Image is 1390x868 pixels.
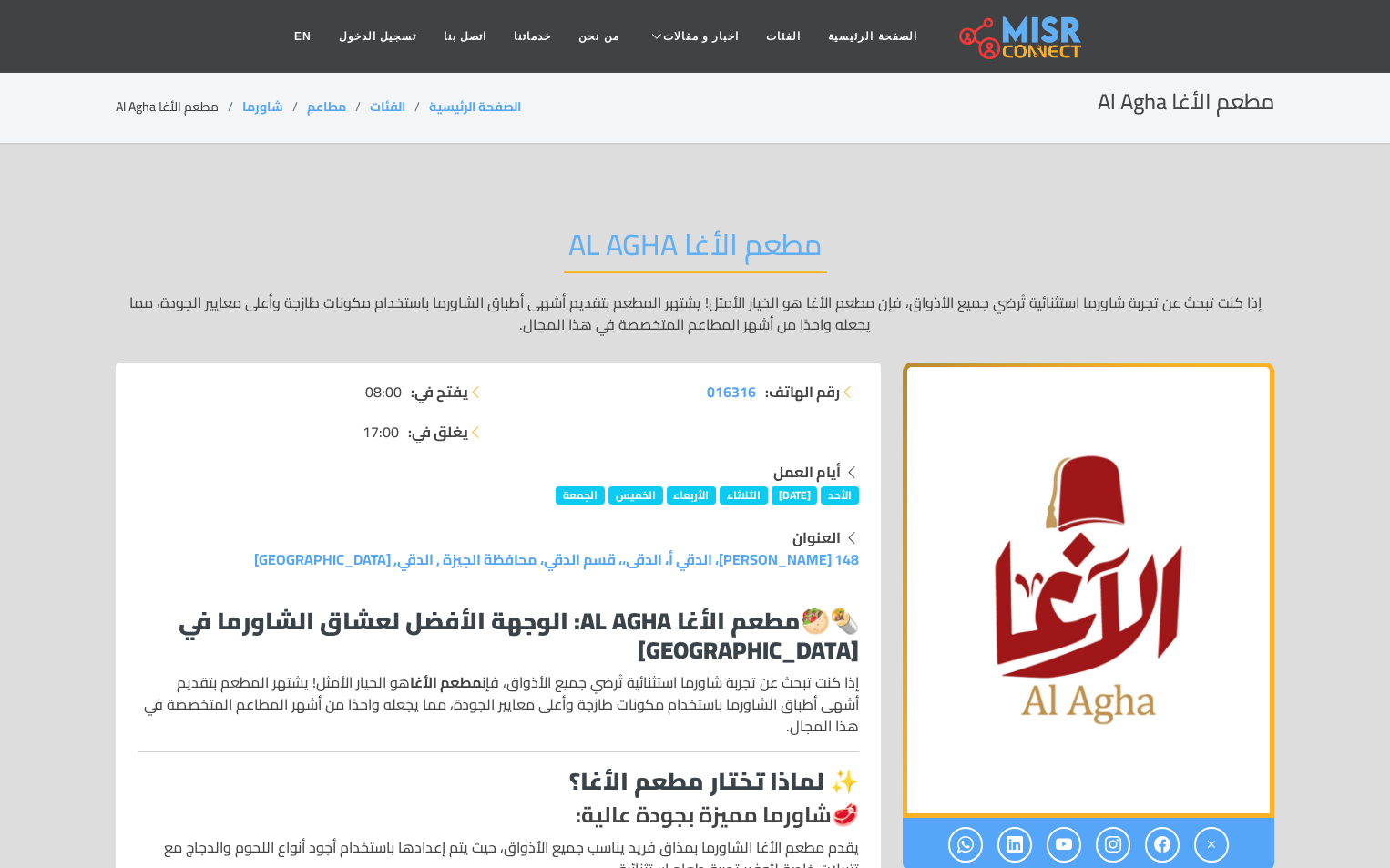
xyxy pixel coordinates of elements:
[179,598,859,671] strong: مطعم الأغا Al Agha: الوجهة الأفضل لعشاق الشاورما في [GEOGRAPHIC_DATA]
[363,421,399,443] span: 17:00
[408,421,468,443] strong: يغلق في:
[1098,89,1274,116] h2: مطعم الأغا Al Agha
[370,95,405,118] a: الفئات
[411,381,468,403] strong: يفتح في:
[325,19,430,54] a: تسجيل الدخول
[254,546,859,573] a: 148 [PERSON_NAME]، الدقي أ، الدقى،، قسم الدقي، محافظة الجيزة , الدقي, [GEOGRAPHIC_DATA]
[429,95,521,118] a: الصفحة الرئيسية
[281,19,325,54] a: EN
[959,14,1081,59] img: main.misr_connect
[138,802,859,829] h4: 🥩
[765,381,840,403] strong: رقم الهاتف:
[663,28,740,45] span: اخبار و مقالات
[773,458,841,485] strong: أيام العمل
[138,671,859,737] p: إذا كنت تبحث عن تجربة شاورما استثنائية تُرضي جميع الأذواق، فإن هو الخيار الأمثل! يشتهر المطعم بتق...
[242,95,283,118] a: شاورما
[752,19,814,54] a: الفئات
[116,97,242,117] li: مطعم الأغا Al Agha
[500,19,565,54] a: خدماتنا
[116,291,1274,335] p: إذا كنت تبحث عن تجربة شاورما استثنائية تُرضي جميع الأذواق، فإن مطعم الأغا هو الخيار الأمثل! يشتهر...
[720,486,768,505] span: الثلاثاء
[564,227,827,273] h2: مطعم الأغا Al Agha
[707,378,756,405] span: 016316
[707,381,756,403] a: 016316
[821,486,859,505] span: الأحد
[814,19,930,54] a: الصفحة الرئيسية
[565,19,632,54] a: من نحن
[667,486,717,505] span: الأربعاء
[307,95,346,118] a: مطاعم
[576,794,832,835] strong: شاورما مميزة بجودة عالية:
[633,19,753,54] a: اخبار و مقالات
[608,486,663,505] span: الخميس
[903,363,1274,818] img: مطعم الأغا Al Agha
[569,759,859,803] strong: ✨ لماذا تختار مطعم الأغا؟
[430,19,500,54] a: اتصل بنا
[410,669,482,696] strong: مطعم الأغا
[365,381,402,403] span: 08:00
[556,486,605,505] span: الجمعة
[903,363,1274,818] div: 1 / 1
[138,607,859,663] h3: 🌯🥙
[792,524,841,551] strong: العنوان
[772,486,818,505] span: [DATE]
